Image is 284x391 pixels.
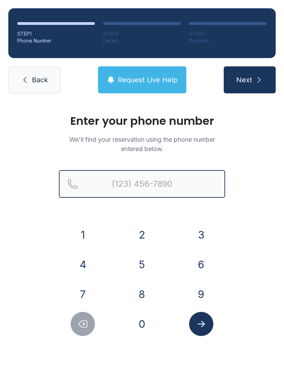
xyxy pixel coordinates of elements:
button: 1 [71,223,95,247]
div: STEP 1 [17,30,95,37]
button: 8 [130,282,154,306]
div: STEP 2 [103,30,181,37]
button: 4 [71,252,95,277]
span: Back [32,75,48,85]
span: Next [236,75,252,85]
h1: Enter your phone number [59,115,225,127]
button: 0 [130,312,154,336]
button: 3 [189,223,213,247]
button: 9 [189,282,213,306]
div: Payment [189,37,267,44]
p: We'll find your reservation using the phone number entered below. [59,135,225,153]
div: Phone Number [17,37,95,44]
button: 5 [130,252,154,277]
button: 2 [130,223,154,247]
span: Request Live Help [118,75,178,85]
button: 7 [71,282,95,306]
input: Reservation phone number [59,170,225,198]
div: STEP 3 [189,30,267,37]
button: 6 [189,252,213,277]
button: Delete number [71,312,95,336]
button: Submit lookup form [189,312,213,336]
div: Details [103,37,181,44]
